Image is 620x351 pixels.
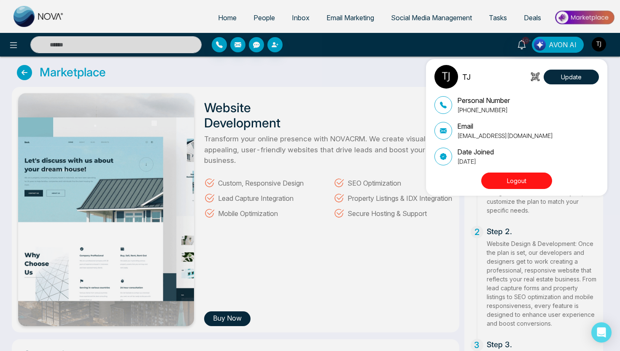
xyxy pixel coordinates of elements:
p: Email [457,121,553,131]
p: [PHONE_NUMBER] [457,105,510,114]
p: [DATE] [457,157,494,166]
p: TJ [462,71,471,83]
div: Open Intercom Messenger [591,322,612,343]
p: [EMAIL_ADDRESS][DOMAIN_NAME] [457,131,553,140]
p: Personal Number [457,95,510,105]
button: Logout [481,173,552,189]
button: Update [544,70,599,84]
p: Date Joined [457,147,494,157]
